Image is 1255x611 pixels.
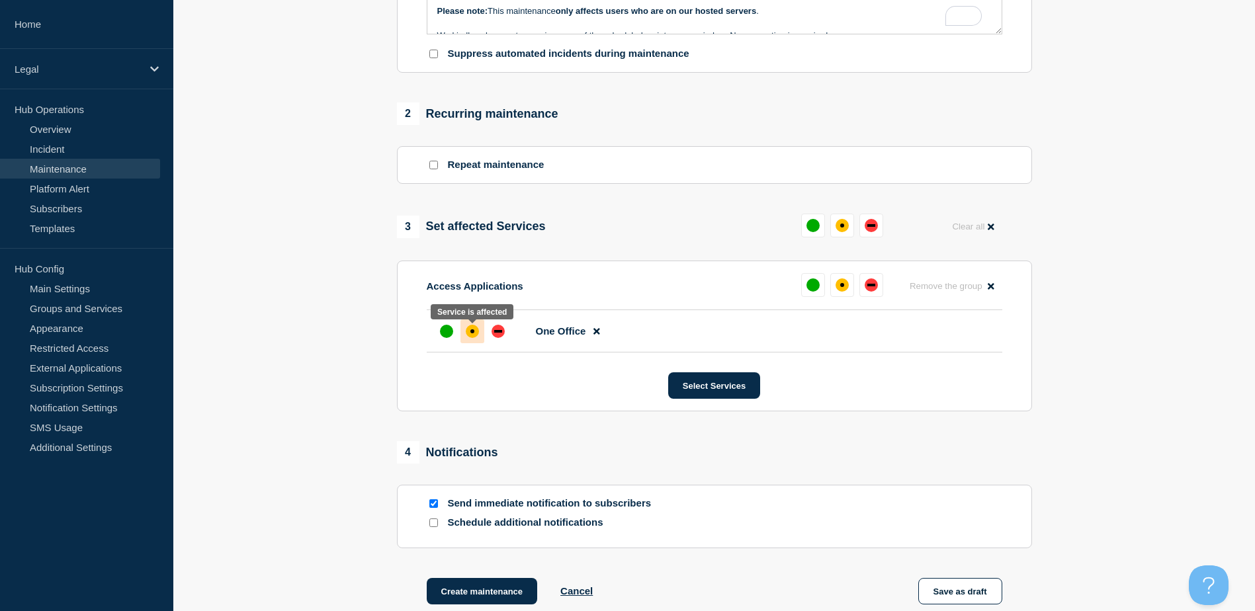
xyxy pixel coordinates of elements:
[437,6,488,16] strong: Please note:
[429,50,438,58] input: Suppress automated incidents during maintenance
[448,516,660,529] p: Schedule additional notifications
[397,102,419,125] span: 2
[859,214,883,237] button: down
[427,578,538,604] button: Create maintenance
[440,325,453,338] div: up
[397,216,419,238] span: 3
[427,280,523,292] p: Access Applications
[918,578,1002,604] button: Save as draft
[865,219,878,232] div: down
[15,63,142,75] p: Legal
[830,273,854,297] button: affected
[448,159,544,171] p: Repeat maintenance
[865,278,878,292] div: down
[801,273,825,297] button: up
[429,499,438,508] input: Send immediate notification to subscribers
[492,325,505,338] div: down
[556,6,756,16] strong: only affects users who are on our hosted servers
[836,219,849,232] div: affected
[429,161,438,169] input: Repeat maintenance
[806,219,820,232] div: up
[944,214,1002,239] button: Clear all
[910,281,982,291] span: Remove the group
[536,325,586,337] span: One Office
[466,325,479,338] div: affected
[448,48,689,60] p: Suppress automated incidents during maintenance
[437,5,992,17] p: This maintenance .
[397,102,558,125] div: Recurring maintenance
[859,273,883,297] button: down
[437,30,992,42] p: We kindly ask users to remain aware of the scheduled maintenance window. No user action is required.
[830,214,854,237] button: affected
[437,307,507,317] div: Service is affected
[429,518,438,527] input: Schedule additional notifications
[836,278,849,292] div: affected
[801,214,825,237] button: up
[397,441,419,464] span: 4
[397,441,498,464] div: Notifications
[668,372,760,399] button: Select Services
[397,216,546,238] div: Set affected Services
[1189,565,1229,605] iframe: Help Scout Beacon - Open
[448,497,660,510] p: Send immediate notification to subscribers
[806,278,820,292] div: up
[902,273,1002,299] button: Remove the group
[560,585,593,596] button: Cancel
